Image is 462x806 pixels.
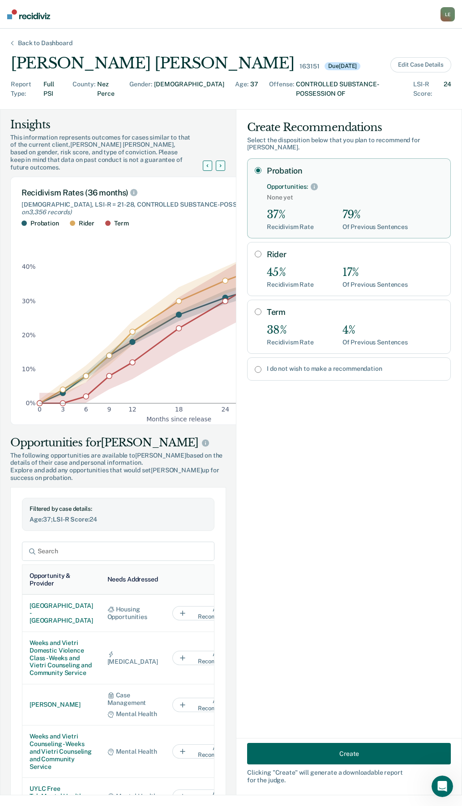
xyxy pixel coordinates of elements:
text: 9 [107,406,111,413]
text: 6 [84,406,88,413]
g: x-axis label [146,415,211,422]
text: 0% [26,399,36,407]
label: Probation [267,166,443,176]
div: CONTROLLED SUBSTANCE-POSSESSION OF [296,80,402,98]
div: Housing Opportunities [107,606,158,621]
div: Nez Perce [97,80,119,98]
span: Explore and add any opportunities that would set [PERSON_NAME] up for success on probation. [10,467,226,482]
button: Add to Recommendation [172,744,262,759]
div: Term [114,220,128,227]
text: 30% [22,297,36,304]
div: Rider [79,220,94,227]
div: Back to Dashboard [7,39,83,47]
div: Recidivism Rate [267,281,314,288]
div: Weeks and Vietri Counseling - Weeks and Vietri Counseling and Community Service [30,733,93,770]
div: Age : [235,80,248,98]
div: Full PSI [43,80,62,98]
div: [GEOGRAPHIC_DATA] - [GEOGRAPHIC_DATA] [30,602,93,624]
label: Rider [267,250,443,259]
div: 24 [444,80,451,98]
div: 163151 [299,63,319,70]
button: Add to Recommendation [172,698,262,712]
img: Recidiviz [7,9,50,19]
text: 12 [128,406,137,413]
div: Mental Health [107,793,158,800]
div: Recidivism Rates (36 months) [21,188,337,198]
g: x-axis tick label [38,406,322,413]
div: Create Recommendations [247,120,451,135]
text: 0 [38,406,42,413]
div: 17% [342,266,408,279]
text: 20% [22,331,36,339]
div: [PERSON_NAME] [PERSON_NAME] [11,54,294,72]
text: 40% [22,263,36,270]
div: Due [DATE] [325,62,360,70]
div: Opportunities: [267,183,308,191]
text: Months since release [146,415,211,422]
div: Offense : [269,80,294,98]
div: Recidivism Rate [267,223,314,231]
div: Mental Health [107,710,158,718]
button: Add to Recommendation [172,606,262,620]
div: LSI-R Score : [413,80,442,98]
div: Of Previous Sentences [342,339,408,346]
span: None yet [267,194,443,201]
div: [PERSON_NAME] [30,701,93,708]
div: Report Type : [11,80,42,98]
div: 79% [342,208,408,221]
text: 10% [22,365,36,373]
div: Case Management [107,691,158,707]
div: [MEDICAL_DATA] [107,650,158,666]
div: Opportunities for [PERSON_NAME] [10,436,226,450]
div: Gender : [129,80,152,98]
div: Of Previous Sentences [342,223,408,231]
button: Create [247,743,451,764]
span: LSI-R Score : [53,516,90,523]
button: Add to Recommendation [172,651,262,665]
text: 18 [175,406,183,413]
div: Of Previous Sentences [342,281,408,288]
div: 37 [250,80,258,98]
text: 3 [61,406,65,413]
div: Recidivism Rate [267,339,314,346]
g: dot [37,247,321,406]
div: Select the disposition below that you plan to recommend for [PERSON_NAME] . [247,136,451,152]
div: Weeks and Vietri Domestic Violence Class - Weeks and Vietri Counseling and Community Service [30,639,93,677]
div: 4% [342,324,408,337]
iframe: Intercom live chat [432,776,453,797]
span: Age : [30,516,43,523]
div: [DEMOGRAPHIC_DATA], LSI-R = 21-28, CONTROLLED SUBSTANCE-POSSESSION OF offenses [21,201,337,216]
div: 38% [267,324,314,337]
div: Opportunity & Provider [30,572,93,587]
g: area [39,236,318,403]
span: The following opportunities are available to [PERSON_NAME] based on the details of their case and... [10,452,226,467]
div: County : [73,80,95,98]
div: L E [441,7,455,21]
label: I do not wish to make a recommendation [267,365,443,373]
div: Insights [10,118,214,132]
button: LE [441,7,455,21]
div: Clicking " Create " will generate a downloadable report for the judge. [247,769,451,784]
div: Filtered by case details: [30,505,207,513]
span: (Based on 3,356 records ) [21,201,317,216]
label: Term [267,307,443,317]
div: Needs Addressed [107,576,158,583]
div: 37 ; 24 [30,516,207,523]
div: Probation [30,220,59,227]
div: This information represents outcomes for cases similar to that of the current client, [PERSON_NAM... [10,134,214,171]
div: Mental Health [107,748,158,755]
div: 37% [267,208,314,221]
div: 45% [267,266,314,279]
g: y-axis tick label [22,263,36,406]
input: Search [22,542,214,561]
text: 24 [221,406,229,413]
button: Edit Case Details [390,57,451,72]
div: [DEMOGRAPHIC_DATA] [154,80,224,98]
